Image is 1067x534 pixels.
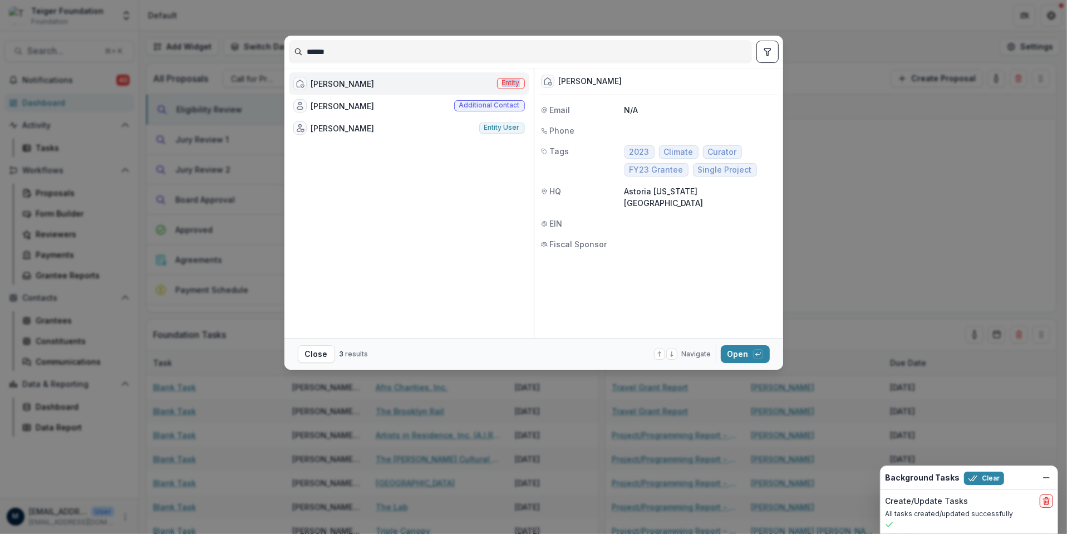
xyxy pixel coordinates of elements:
button: Open [721,345,770,363]
button: Clear [964,472,1004,485]
p: Astoria [US_STATE] [GEOGRAPHIC_DATA] [625,185,776,209]
div: [PERSON_NAME] [311,78,375,90]
h2: Create/Update Tasks [885,497,968,506]
button: delete [1040,494,1053,508]
button: toggle filters [756,41,779,63]
div: [PERSON_NAME] [311,123,375,134]
span: Navigate [682,349,711,359]
p: N/A [625,104,776,116]
span: Tags [550,145,569,157]
div: [PERSON_NAME] [311,100,375,112]
span: HQ [550,185,562,197]
button: Dismiss [1040,471,1053,484]
span: 2023 [630,148,650,157]
span: EIN [550,218,563,229]
span: Fiscal Sponsor [550,238,607,250]
span: Entity user [484,124,520,131]
span: Climate [664,148,694,157]
div: [PERSON_NAME] [559,77,622,86]
p: All tasks created/updated successfully [885,509,1053,519]
span: Curator [708,148,737,157]
h2: Background Tasks [885,473,960,483]
span: Single Project [698,165,752,175]
span: Phone [550,125,575,136]
span: results [346,350,368,358]
span: Email [550,104,571,116]
span: FY23 Grantee [630,165,684,175]
span: 3 [340,350,344,358]
button: Close [298,345,335,363]
span: Entity [502,79,520,87]
span: Additional contact [459,101,520,109]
